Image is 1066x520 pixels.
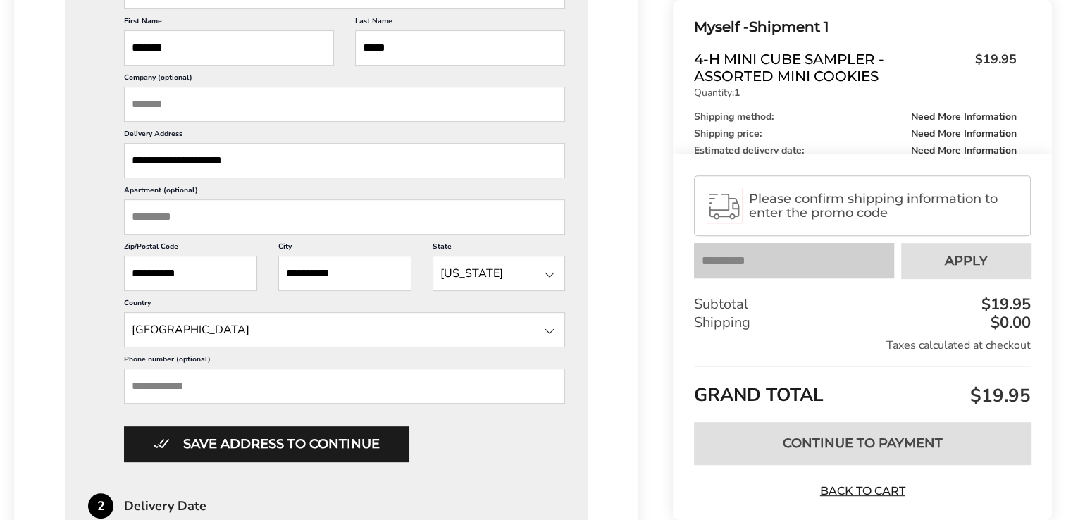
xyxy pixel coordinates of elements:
label: Country [124,298,565,312]
input: City [278,256,411,291]
div: Taxes calculated at checkout [694,338,1031,353]
span: $19.95 [968,51,1017,81]
div: Shipment 1 [694,16,1017,39]
span: Need More Information [911,146,1017,156]
input: ZIP [124,256,257,291]
span: Myself - [694,18,749,35]
span: Apply [945,254,988,267]
div: GRAND TOTAL [694,366,1031,411]
label: Company (optional) [124,73,565,87]
div: Subtotal [694,295,1031,314]
span: Need More Information [911,112,1017,122]
button: Apply [901,243,1031,278]
span: $19.95 [967,383,1031,408]
input: Apartment [124,199,565,235]
label: Last Name [355,16,565,30]
span: Need More Information [911,129,1017,139]
div: Estimated delivery date: [694,146,1017,156]
a: 4-H Mini Cube Sampler - Assorted Mini Cookies$19.95 [694,51,1017,85]
label: Zip/Postal Code [124,242,257,256]
div: Delivery Date [124,500,588,512]
div: Shipping method: [694,112,1017,122]
p: Quantity: [694,88,1017,98]
input: State [124,312,565,347]
label: City [278,242,411,256]
label: State [433,242,566,256]
a: Back to Cart [813,483,912,499]
input: Company [124,87,565,122]
strong: 1 [734,86,740,99]
label: Phone number (optional) [124,354,565,369]
div: $19.95 [978,297,1031,312]
input: Delivery Address [124,143,565,178]
div: 2 [88,493,113,519]
button: Continue to Payment [694,422,1031,464]
div: $0.00 [987,315,1031,330]
div: Shipping [694,314,1031,332]
input: Last Name [355,30,565,66]
span: 4-H Mini Cube Sampler - Assorted Mini Cookies [694,51,968,85]
label: First Name [124,16,334,30]
input: State [433,256,566,291]
input: First Name [124,30,334,66]
div: Shipping price: [694,129,1017,139]
label: Apartment (optional) [124,185,565,199]
label: Delivery Address [124,129,565,143]
button: Button save address [124,426,409,462]
span: Please confirm shipping information to enter the promo code [749,192,1018,220]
